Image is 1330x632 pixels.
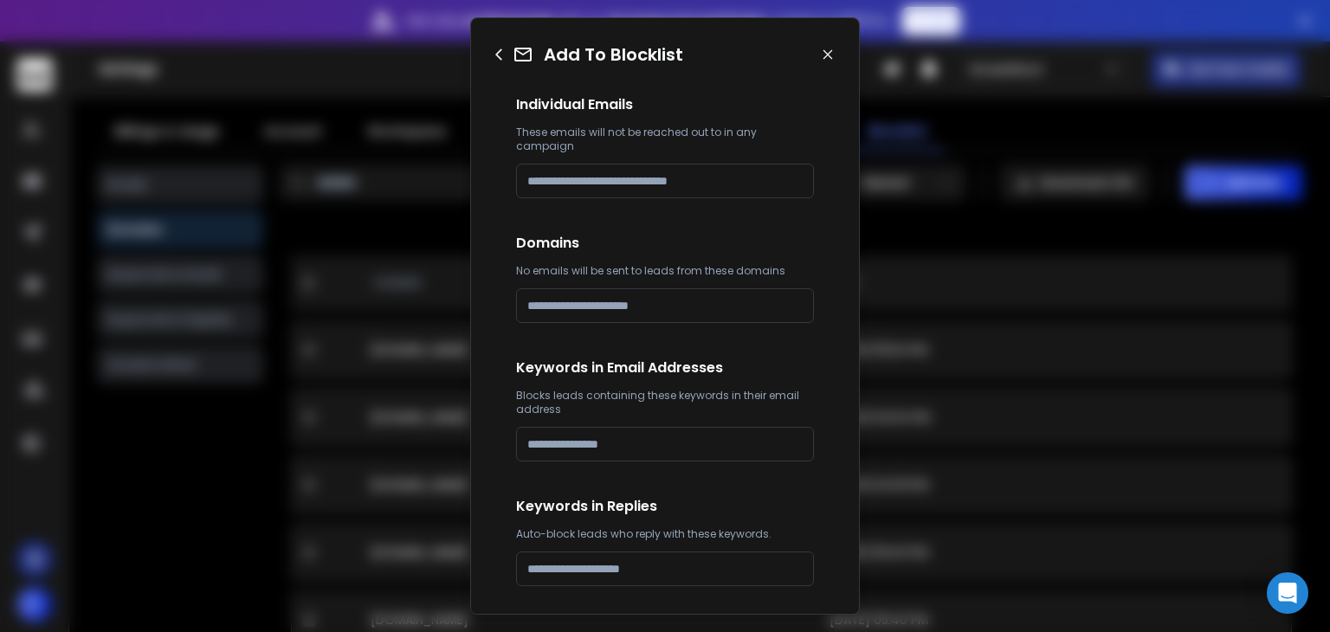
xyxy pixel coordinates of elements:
[544,42,683,67] h1: Add To Blocklist
[516,126,814,153] p: These emails will not be reached out to in any campaign
[516,358,814,378] h1: Keywords in Email Addresses
[516,496,814,517] h1: Keywords in Replies
[516,389,814,416] p: Blocks leads containing these keywords in their email address
[516,264,814,278] p: No emails will be sent to leads from these domains
[516,527,814,541] p: Auto-block leads who reply with these keywords.
[516,94,814,115] h1: Individual Emails
[516,233,814,254] h1: Domains
[1267,572,1308,614] div: Open Intercom Messenger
